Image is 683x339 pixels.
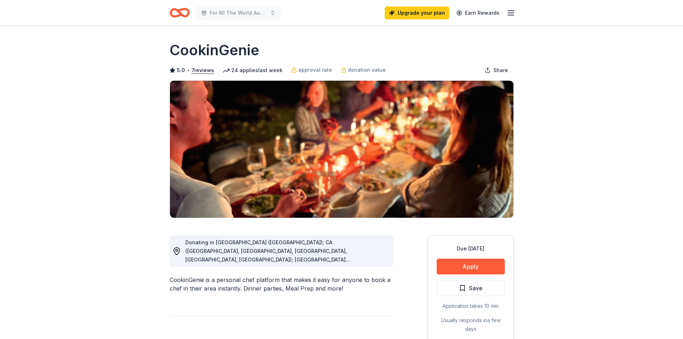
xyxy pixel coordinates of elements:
[187,67,189,73] span: •
[170,40,259,60] h1: CookinGenie
[493,66,508,75] span: Share
[479,63,514,77] button: Share
[437,280,505,296] button: Save
[437,259,505,274] button: Apply
[170,276,393,293] div: CookinGenie is a personal chef platform that makes it easy for anyone to book a chef in their are...
[210,9,267,17] span: For All The World Auction Extravaganza
[452,6,504,19] a: Earn Rewards
[348,66,386,74] span: donation value
[437,302,505,310] div: Application takes 10 min
[191,66,214,75] button: 7reviews
[437,316,505,333] div: Usually responds in a few days
[291,66,332,74] a: approval rate
[170,81,513,218] img: Image for CookinGenie
[223,66,283,75] div: 24 applies last week
[170,4,190,21] a: Home
[469,283,483,293] span: Save
[437,244,505,253] div: Due [DATE]
[341,66,386,74] a: donation value
[177,66,185,75] span: 5.0
[385,6,449,19] a: Upgrade your plan
[195,6,281,20] button: For All The World Auction Extravaganza
[298,66,332,74] span: approval rate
